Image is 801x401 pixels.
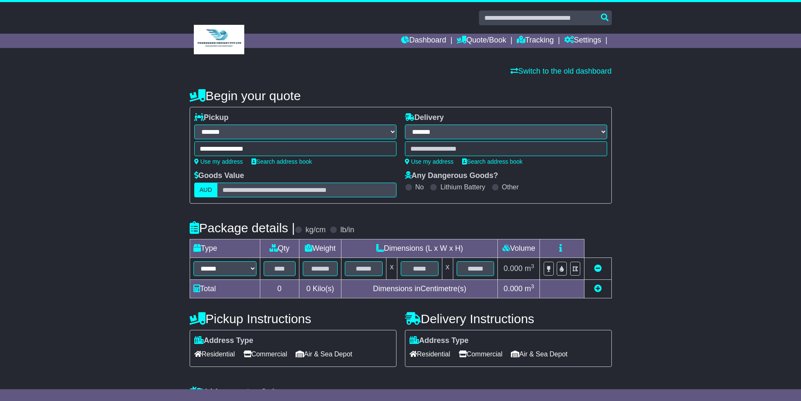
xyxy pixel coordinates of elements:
label: Address Type [410,336,469,345]
label: No [415,183,424,191]
label: kg/cm [305,226,325,235]
td: 0 [260,280,299,298]
a: Use my address [405,158,454,165]
label: Address Type [194,336,254,345]
span: Residential [194,348,235,361]
a: Quote/Book [457,34,506,48]
span: Residential [410,348,450,361]
span: m [525,284,534,293]
a: Tracking [517,34,554,48]
td: x [442,258,453,280]
span: Commercial [243,348,287,361]
label: Lithium Battery [440,183,485,191]
a: Dashboard [401,34,446,48]
a: Remove this item [594,264,602,273]
td: Qty [260,239,299,258]
label: Any Dangerous Goods? [405,171,498,181]
td: Kilo(s) [299,280,341,298]
td: Dimensions in Centimetre(s) [341,280,498,298]
a: Search address book [462,158,523,165]
td: Type [190,239,260,258]
label: Other [502,183,519,191]
h4: Begin your quote [190,89,612,103]
td: x [386,258,397,280]
label: Pickup [194,113,229,122]
label: AUD [194,183,218,197]
span: 0 [306,284,310,293]
label: lb/in [340,226,354,235]
td: Volume [498,239,540,258]
h4: Package details | [190,221,295,235]
span: 0.000 [504,264,523,273]
td: Total [190,280,260,298]
span: 0.000 [504,284,523,293]
h4: Warranty & Insurance [190,386,612,400]
a: Use my address [194,158,243,165]
span: m [525,264,534,273]
label: Delivery [405,113,444,122]
a: Search address book [251,158,312,165]
td: Dimensions (L x W x H) [341,239,498,258]
span: Commercial [459,348,502,361]
span: Air & Sea Depot [296,348,352,361]
label: Goods Value [194,171,244,181]
td: Weight [299,239,341,258]
h4: Delivery Instructions [405,312,612,326]
sup: 3 [531,283,534,289]
h4: Pickup Instructions [190,312,397,326]
a: Add new item [594,284,602,293]
span: Air & Sea Depot [511,348,568,361]
sup: 3 [531,263,534,269]
a: Switch to the old dashboard [510,67,611,75]
a: Settings [564,34,601,48]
